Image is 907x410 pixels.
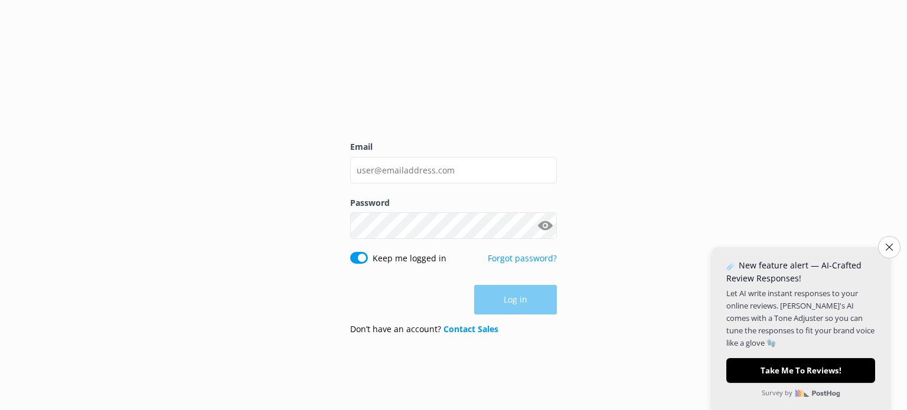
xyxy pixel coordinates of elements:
[350,140,557,153] label: Email
[373,252,446,265] label: Keep me logged in
[488,252,557,264] a: Forgot password?
[443,323,498,334] a: Contact Sales
[350,323,498,336] p: Don’t have an account?
[350,157,557,183] input: user@emailaddress.com
[350,196,557,209] label: Password
[533,214,557,238] button: Show password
